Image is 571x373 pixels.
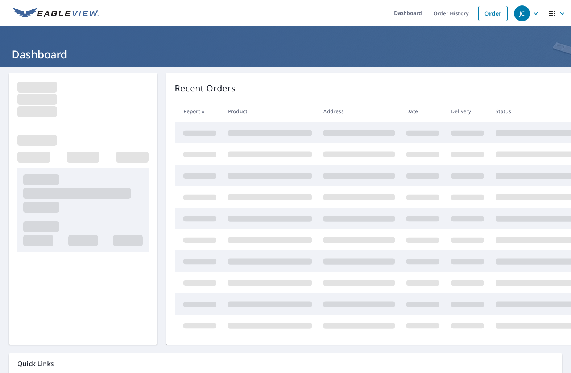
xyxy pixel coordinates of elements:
th: Report # [175,101,222,122]
img: EV Logo [13,8,99,19]
p: Recent Orders [175,82,236,95]
th: Date [401,101,445,122]
a: Order [478,6,508,21]
h1: Dashboard [9,47,562,62]
p: Quick Links [17,359,554,368]
th: Product [222,101,318,122]
th: Delivery [445,101,490,122]
th: Address [318,101,401,122]
div: JC [514,5,530,21]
